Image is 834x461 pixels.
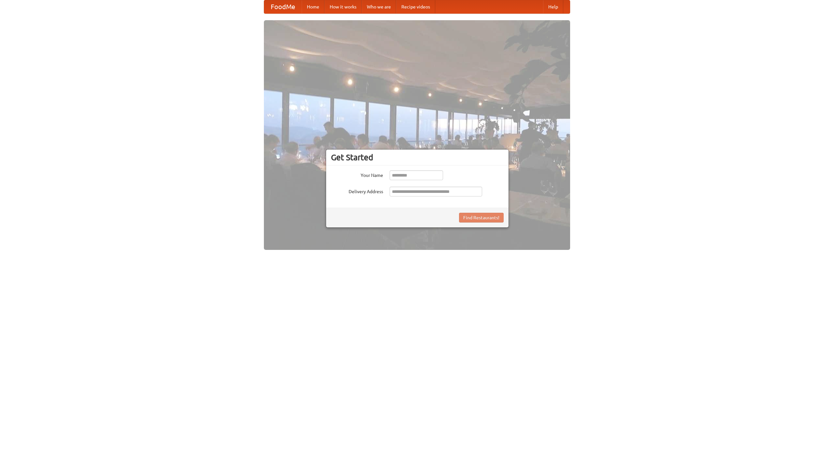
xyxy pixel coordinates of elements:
a: Recipe videos [396,0,435,13]
label: Your Name [331,170,383,179]
a: Who we are [362,0,396,13]
a: How it works [324,0,362,13]
h3: Get Started [331,152,504,162]
a: FoodMe [264,0,302,13]
a: Home [302,0,324,13]
a: Help [543,0,563,13]
label: Delivery Address [331,187,383,195]
button: Find Restaurants! [459,213,504,223]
